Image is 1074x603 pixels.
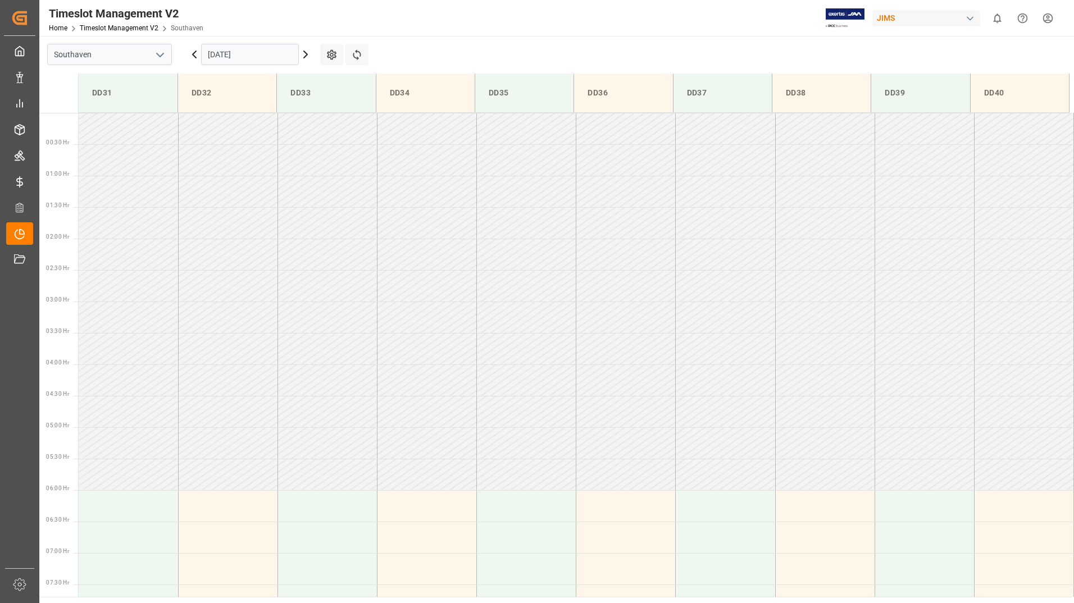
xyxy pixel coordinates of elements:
[1010,6,1035,31] button: Help Center
[46,579,69,586] span: 07:30 Hr
[46,517,69,523] span: 06:30 Hr
[88,83,169,103] div: DD31
[872,10,980,26] div: JIMS
[980,83,1060,103] div: DD40
[151,46,168,63] button: open menu
[46,391,69,397] span: 04:30 Hr
[781,83,862,103] div: DD38
[201,44,299,65] input: DD.MM.YYYY
[872,7,985,29] button: JIMS
[985,6,1010,31] button: show 0 new notifications
[46,422,69,428] span: 05:00 Hr
[46,171,69,177] span: 01:00 Hr
[46,328,69,334] span: 03:30 Hr
[49,5,203,22] div: Timeslot Management V2
[46,234,69,240] span: 02:00 Hr
[46,359,69,366] span: 04:00 Hr
[47,44,172,65] input: Type to search/select
[286,83,366,103] div: DD33
[484,83,565,103] div: DD35
[385,83,466,103] div: DD34
[880,83,961,103] div: DD39
[682,83,763,103] div: DD37
[583,83,663,103] div: DD36
[49,24,67,32] a: Home
[46,454,69,460] span: 05:30 Hr
[46,139,69,145] span: 00:30 Hr
[46,265,69,271] span: 02:30 Hr
[187,83,267,103] div: DD32
[826,8,864,28] img: Exertis%20JAM%20-%20Email%20Logo.jpg_1722504956.jpg
[46,548,69,554] span: 07:00 Hr
[46,296,69,303] span: 03:00 Hr
[46,202,69,208] span: 01:30 Hr
[46,485,69,491] span: 06:00 Hr
[80,24,158,32] a: Timeslot Management V2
